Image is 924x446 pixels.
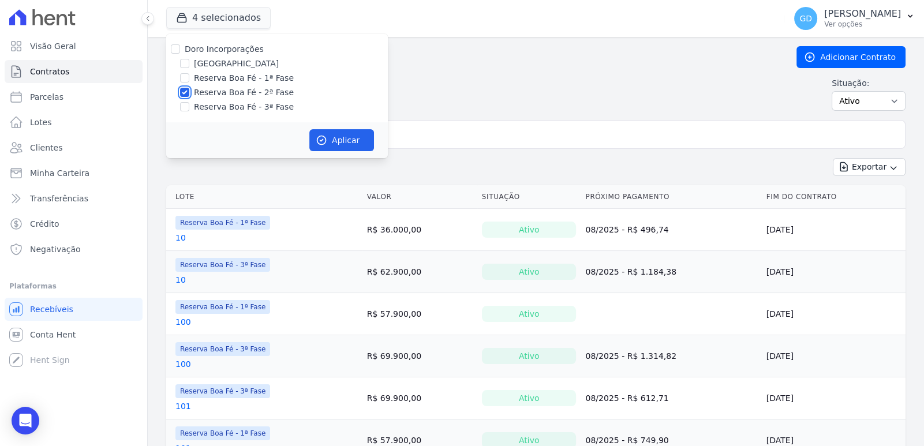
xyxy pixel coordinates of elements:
[5,187,143,210] a: Transferências
[362,335,477,377] td: R$ 69.900,00
[5,323,143,346] a: Conta Hent
[175,300,270,314] span: Reserva Boa Fé - 1ª Fase
[30,66,69,77] span: Contratos
[482,222,577,238] div: Ativo
[585,225,668,234] a: 08/2025 - R$ 496,74
[796,46,906,68] a: Adicionar Contrato
[175,316,191,328] a: 100
[362,185,477,209] th: Valor
[30,193,88,204] span: Transferências
[175,358,191,370] a: 100
[482,306,577,322] div: Ativo
[194,58,279,70] label: [GEOGRAPHIC_DATA]
[30,218,59,230] span: Crédito
[175,426,270,440] span: Reserva Boa Fé - 1ª Fase
[30,142,62,153] span: Clientes
[824,8,901,20] p: [PERSON_NAME]
[175,400,191,412] a: 101
[477,185,581,209] th: Situação
[785,2,924,35] button: GD [PERSON_NAME] Ver opções
[362,293,477,335] td: R$ 57.900,00
[482,264,577,280] div: Ativo
[5,212,143,235] a: Crédito
[175,232,186,243] a: 10
[5,238,143,261] a: Negativação
[762,377,906,419] td: [DATE]
[175,216,270,230] span: Reserva Boa Fé - 1ª Fase
[30,167,89,179] span: Minha Carteira
[175,384,270,398] span: Reserva Boa Fé - 3ª Fase
[832,77,906,89] label: Situação:
[585,267,676,276] a: 08/2025 - R$ 1.184,38
[166,185,362,209] th: Lote
[581,185,761,209] th: Próximo Pagamento
[166,7,271,29] button: 4 selecionados
[12,407,39,434] div: Open Intercom Messenger
[175,274,186,286] a: 10
[762,293,906,335] td: [DATE]
[5,85,143,108] a: Parcelas
[824,20,901,29] p: Ver opções
[9,279,138,293] div: Plataformas
[5,298,143,321] a: Recebíveis
[5,111,143,134] a: Lotes
[30,117,52,128] span: Lotes
[194,72,294,84] label: Reserva Boa Fé - 1ª Fase
[30,303,73,315] span: Recebíveis
[194,101,294,113] label: Reserva Boa Fé - 3ª Fase
[482,348,577,364] div: Ativo
[30,329,76,340] span: Conta Hent
[585,436,668,445] a: 08/2025 - R$ 749,90
[482,390,577,406] div: Ativo
[362,377,477,419] td: R$ 69.900,00
[175,342,270,356] span: Reserva Boa Fé - 3ª Fase
[762,209,906,251] td: [DATE]
[175,258,270,272] span: Reserva Boa Fé - 3ª Fase
[309,129,374,151] button: Aplicar
[362,209,477,251] td: R$ 36.000,00
[30,91,63,103] span: Parcelas
[762,185,906,209] th: Fim do Contrato
[799,14,812,23] span: GD
[762,251,906,293] td: [DATE]
[762,335,906,377] td: [DATE]
[30,243,81,255] span: Negativação
[194,87,294,99] label: Reserva Boa Fé - 2ª Fase
[30,40,76,52] span: Visão Geral
[166,47,778,68] h2: Contratos
[833,158,906,176] button: Exportar
[5,162,143,185] a: Minha Carteira
[362,251,477,293] td: R$ 62.900,00
[5,136,143,159] a: Clientes
[5,35,143,58] a: Visão Geral
[585,393,668,403] a: 08/2025 - R$ 612,71
[185,123,900,146] input: Buscar por nome do lote
[185,44,264,54] label: Doro Incorporações
[585,351,676,361] a: 08/2025 - R$ 1.314,82
[5,60,143,83] a: Contratos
